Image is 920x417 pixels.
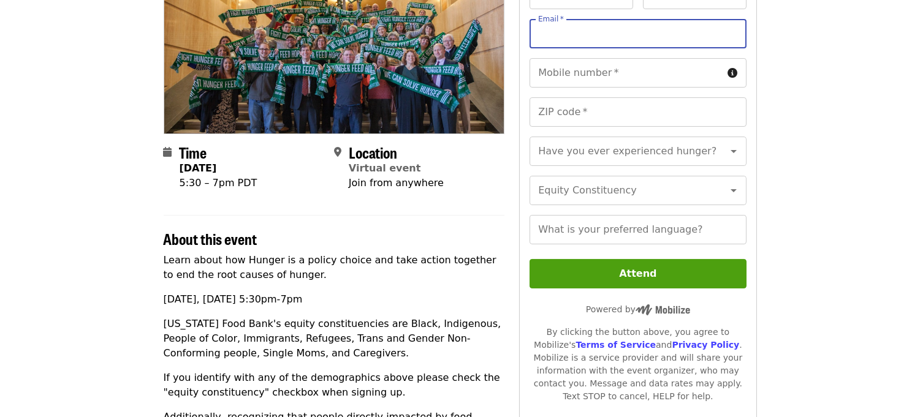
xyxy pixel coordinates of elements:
[672,340,739,350] a: Privacy Policy
[334,146,341,158] i: map-marker-alt icon
[530,215,746,244] input: What is your preferred language?
[530,58,723,88] input: Mobile number
[530,326,746,403] div: By clicking the button above, you agree to Mobilize's and . Mobilize is a service provider and wi...
[164,292,505,307] p: [DATE], [DATE] 5:30pm-7pm
[530,97,746,127] input: ZIP code
[538,15,564,23] label: Email
[164,317,505,361] p: [US_STATE] Food Bank's equity constituencies are Black, Indigenous, People of Color, Immigrants, ...
[164,228,257,249] span: About this event
[164,370,505,400] p: If you identify with any of the demographics above please check the "equity constituency" checkbo...
[349,141,397,163] span: Location
[164,253,505,282] p: Learn about how Hunger is a policy choice and take action together to end the root causes of hunger.
[576,340,656,350] a: Terms of Service
[164,146,172,158] i: calendar icon
[636,304,690,315] img: Powered by Mobilize
[349,162,421,174] a: Virtual event
[530,19,746,48] input: Email
[530,259,746,288] button: Attend
[725,182,742,199] button: Open
[586,304,690,314] span: Powered by
[180,141,207,163] span: Time
[725,143,742,160] button: Open
[349,177,444,189] span: Join from anywhere
[180,162,217,174] strong: [DATE]
[180,176,257,190] div: 5:30 – 7pm PDT
[728,67,738,79] i: circle-info icon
